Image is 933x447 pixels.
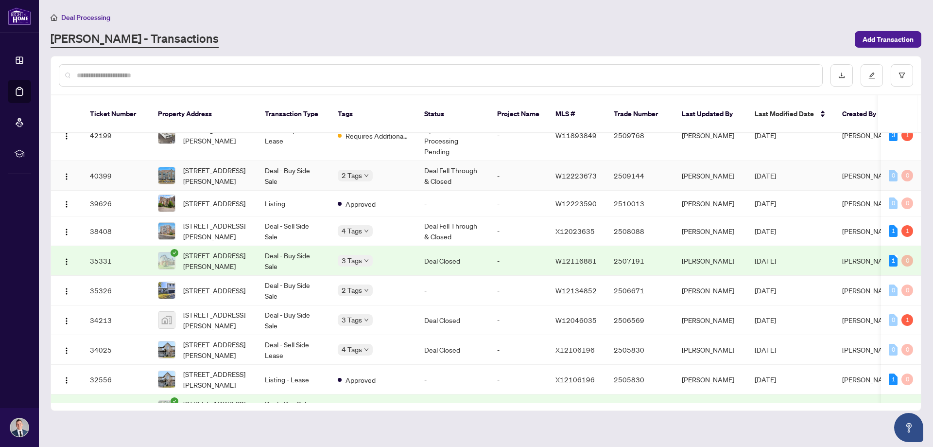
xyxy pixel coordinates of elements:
[82,95,150,133] th: Ticket Number
[416,246,489,276] td: Deal Closed
[674,335,747,365] td: [PERSON_NAME]
[755,108,814,119] span: Last Modified Date
[63,200,70,208] img: Logo
[346,130,409,141] span: Requires Additional Docs
[842,227,895,235] span: [PERSON_NAME]
[606,110,674,161] td: 2509768
[158,127,175,143] img: thumbnail-img
[257,161,330,191] td: Deal - Buy Side Sale
[342,344,362,355] span: 4 Tags
[158,341,175,358] img: thumbnail-img
[901,285,913,296] div: 0
[555,345,595,354] span: X12106196
[342,314,362,325] span: 3 Tags
[59,223,74,239] button: Logo
[755,375,776,384] span: [DATE]
[674,110,747,161] td: [PERSON_NAME]
[82,365,150,394] td: 32556
[59,372,74,387] button: Logo
[82,161,150,191] td: 40399
[901,225,913,237] div: 1
[82,276,150,305] td: 35326
[257,276,330,305] td: Deal - Buy Side Sale
[755,171,776,180] span: [DATE]
[674,161,747,191] td: [PERSON_NAME]
[842,131,895,140] span: [PERSON_NAME]
[416,110,489,161] td: Information Updated - Processing Pending
[51,14,57,21] span: home
[555,227,595,235] span: X12023635
[150,95,257,133] th: Property Address
[342,225,362,236] span: 4 Tags
[257,95,330,133] th: Transaction Type
[342,285,362,296] span: 2 Tags
[889,374,898,385] div: 1
[489,335,548,365] td: -
[257,394,330,424] td: Deal - Buy Side Lease
[82,246,150,276] td: 35331
[889,255,898,267] div: 1
[606,335,674,365] td: 2505830
[82,216,150,246] td: 38408
[158,223,175,239] img: thumbnail-img
[901,170,913,181] div: 0
[755,345,776,354] span: [DATE]
[755,316,776,324] span: [DATE]
[158,252,175,269] img: thumbnail-img
[889,129,898,141] div: 3
[59,168,74,183] button: Logo
[489,191,548,216] td: -
[63,317,70,325] img: Logo
[606,246,674,276] td: 2507191
[842,316,895,324] span: [PERSON_NAME]
[842,345,895,354] span: [PERSON_NAME]
[59,312,74,328] button: Logo
[183,165,249,186] span: [STREET_ADDRESS][PERSON_NAME]
[674,246,747,276] td: [PERSON_NAME]
[416,216,489,246] td: Deal Fell Through & Closed
[755,286,776,295] span: [DATE]
[183,198,245,209] span: [STREET_ADDRESS]
[674,305,747,335] td: [PERSON_NAME]
[901,197,913,209] div: 0
[755,256,776,265] span: [DATE]
[364,258,369,263] span: down
[158,371,175,388] img: thumbnail-img
[257,246,330,276] td: Deal - Buy Side Sale
[59,127,74,143] button: Logo
[257,216,330,246] td: Deal - Sell Side Sale
[891,64,913,87] button: filter
[889,197,898,209] div: 0
[606,216,674,246] td: 2508088
[416,161,489,191] td: Deal Fell Through & Closed
[842,171,895,180] span: [PERSON_NAME]
[842,199,895,208] span: [PERSON_NAME]
[342,170,362,181] span: 2 Tags
[889,170,898,181] div: 0
[82,305,150,335] td: 34213
[489,305,548,335] td: -
[171,397,178,405] span: check-circle
[489,365,548,394] td: -
[61,13,110,22] span: Deal Processing
[606,305,674,335] td: 2506569
[606,95,674,133] th: Trade Number
[830,64,853,87] button: download
[63,347,70,355] img: Logo
[416,95,489,133] th: Status
[59,196,74,211] button: Logo
[606,276,674,305] td: 2506671
[63,376,70,384] img: Logo
[861,64,883,87] button: edit
[158,312,175,328] img: thumbnail-img
[755,199,776,208] span: [DATE]
[747,95,834,133] th: Last Modified Date
[489,216,548,246] td: -
[346,375,376,385] span: Approved
[342,255,362,266] span: 3 Tags
[364,347,369,352] span: down
[842,256,895,265] span: [PERSON_NAME]
[416,365,489,394] td: -
[416,335,489,365] td: Deal Closed
[183,220,249,242] span: [STREET_ADDRESS][PERSON_NAME]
